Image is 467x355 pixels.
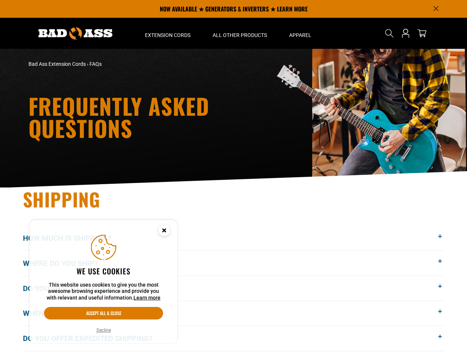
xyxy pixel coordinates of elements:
aside: Cookie Consent [30,220,177,344]
button: When will my order get here? [23,301,444,326]
summary: Search [383,27,395,39]
span: Where do you ship? [23,258,109,269]
img: Bad Ass Extension Cords [38,27,112,40]
span: FAQs [89,61,102,67]
button: Decline [94,327,113,334]
span: How much is shipping? [23,233,122,244]
nav: breadcrumbs [28,60,298,68]
h2: We use cookies [44,266,163,276]
button: Accept all & close [44,307,163,319]
span: › [87,61,88,67]
summary: All Other Products [202,18,278,49]
a: Learn more [133,295,160,301]
a: Bad Ass Extension Cords [28,61,86,67]
span: Shipping [23,185,101,213]
h1: Frequently Asked Questions [28,95,298,139]
span: Do you offer expedited shipping? [23,333,164,344]
span: Extension Cords [145,32,190,38]
button: Do you ship to [GEOGRAPHIC_DATA]? [23,276,444,301]
span: Apparel [289,32,311,38]
span: Do you ship to [GEOGRAPHIC_DATA]? [23,283,167,294]
summary: Apparel [278,18,322,49]
button: How much is shipping? [23,226,444,251]
p: This website uses cookies to give you the most awesome browsing experience and provide you with r... [44,282,163,301]
button: Where do you ship? [23,251,444,275]
span: When will my order get here? [23,308,151,319]
button: Do you offer expedited shipping? [23,326,444,351]
summary: Extension Cords [134,18,202,49]
span: All Other Products [213,32,267,38]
